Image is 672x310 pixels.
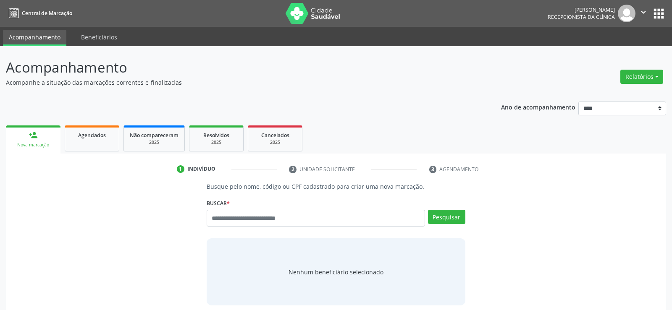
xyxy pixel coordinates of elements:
[501,102,575,112] p: Ano de acompanhamento
[261,132,289,139] span: Cancelados
[75,30,123,44] a: Beneficiários
[289,268,383,276] span: Nenhum beneficiário selecionado
[130,132,178,139] span: Não compareceram
[651,6,666,21] button: apps
[548,13,615,21] span: Recepcionista da clínica
[254,139,296,146] div: 2025
[195,139,237,146] div: 2025
[635,5,651,22] button: 
[6,57,468,78] p: Acompanhamento
[6,6,72,20] a: Central de Marcação
[203,132,229,139] span: Resolvidos
[207,197,230,210] label: Buscar
[187,165,215,173] div: Indivíduo
[130,139,178,146] div: 2025
[78,132,106,139] span: Agendados
[207,182,465,191] p: Busque pelo nome, código ou CPF cadastrado para criar uma nova marcação.
[177,165,184,173] div: 1
[428,210,465,224] button: Pesquisar
[29,130,38,140] div: person_add
[12,142,55,148] div: Nova marcação
[548,6,615,13] div: [PERSON_NAME]
[620,70,663,84] button: Relatórios
[639,8,648,17] i: 
[22,10,72,17] span: Central de Marcação
[3,30,66,46] a: Acompanhamento
[618,5,635,22] img: img
[6,78,468,87] p: Acompanhe a situação das marcações correntes e finalizadas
